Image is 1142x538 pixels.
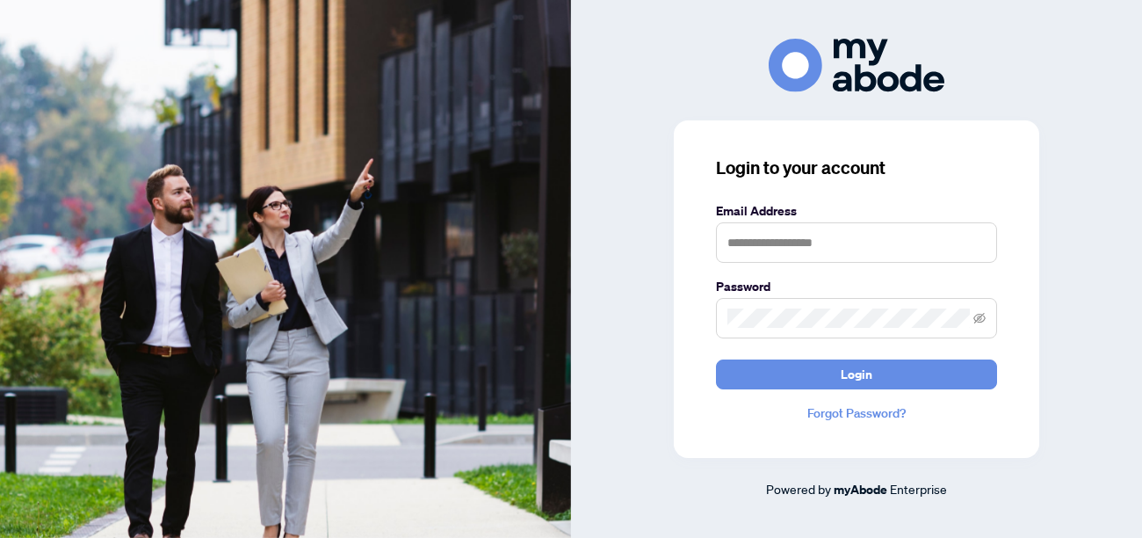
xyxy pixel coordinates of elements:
a: myAbode [834,480,887,499]
label: Email Address [716,201,997,221]
h3: Login to your account [716,156,997,180]
span: Powered by [766,481,831,497]
button: Login [716,360,997,389]
a: Forgot Password? [716,403,997,423]
span: eye-invisible [973,312,986,324]
img: ma-logo [769,39,944,92]
label: Password [716,277,997,296]
span: Login [841,360,872,389]
span: Enterprise [890,481,947,497]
